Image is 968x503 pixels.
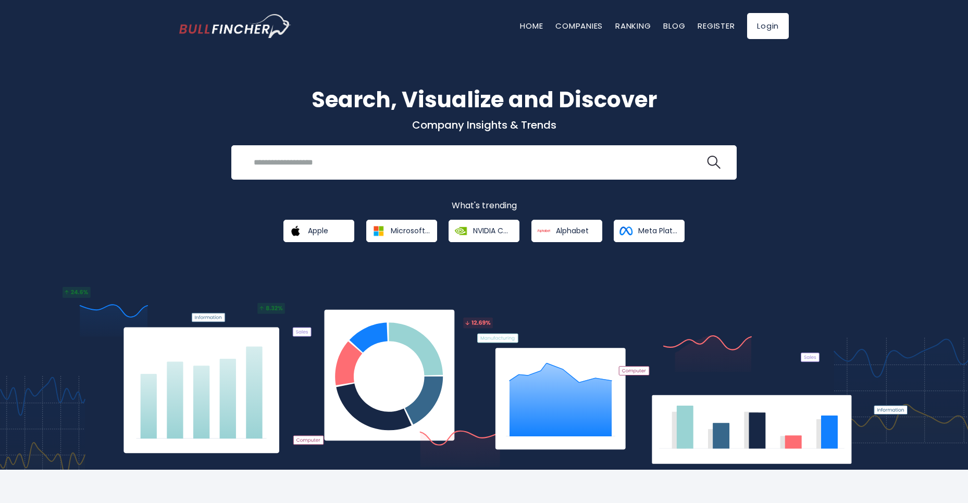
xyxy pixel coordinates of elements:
[520,20,543,31] a: Home
[615,20,651,31] a: Ranking
[555,20,603,31] a: Companies
[283,220,354,242] a: Apple
[638,226,677,235] span: Meta Platforms
[707,156,721,169] img: search icon
[473,226,512,235] span: NVIDIA Corporation
[179,83,789,116] h1: Search, Visualize and Discover
[179,200,789,211] p: What's trending
[179,14,291,38] img: bullfincher logo
[308,226,328,235] span: Apple
[747,13,789,39] a: Login
[449,220,519,242] a: NVIDIA Corporation
[556,226,589,235] span: Alphabet
[614,220,685,242] a: Meta Platforms
[531,220,602,242] a: Alphabet
[179,118,789,132] p: Company Insights & Trends
[366,220,437,242] a: Microsoft Corporation
[179,14,291,38] a: Go to homepage
[663,20,685,31] a: Blog
[391,226,430,235] span: Microsoft Corporation
[698,20,735,31] a: Register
